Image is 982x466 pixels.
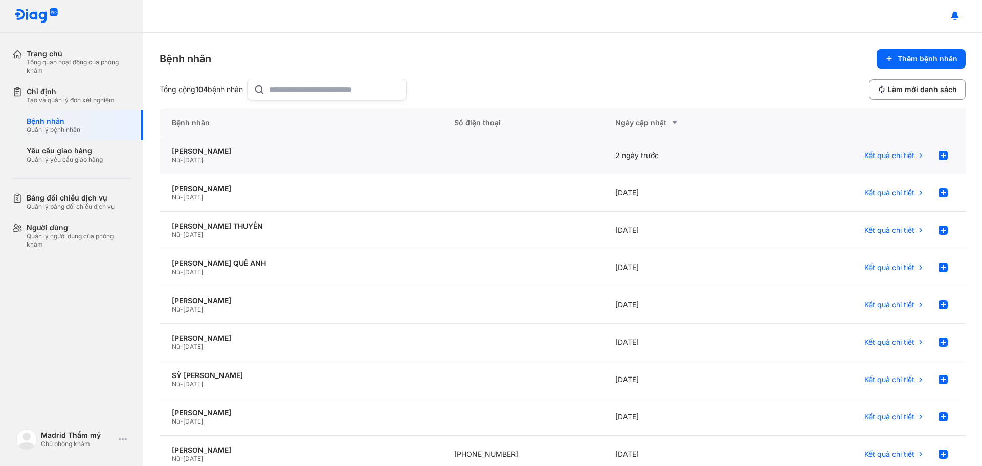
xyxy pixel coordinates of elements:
[864,338,914,347] span: Kết quả chi tiết
[27,193,115,203] div: Bảng đối chiếu dịch vụ
[603,137,764,174] div: 2 ngày trước
[183,305,203,313] span: [DATE]
[27,96,115,104] div: Tạo và quản lý đơn xét nghiệm
[160,52,211,66] div: Bệnh nhân
[195,85,208,94] span: 104
[172,371,430,380] div: SỲ [PERSON_NAME]
[183,380,203,388] span: [DATE]
[869,79,966,100] button: Làm mới danh sách
[603,249,764,286] div: [DATE]
[172,156,180,164] span: Nữ
[27,58,131,75] div: Tổng quan hoạt động của phòng khám
[603,398,764,436] div: [DATE]
[172,147,430,156] div: [PERSON_NAME]
[603,361,764,398] div: [DATE]
[172,259,430,268] div: [PERSON_NAME] QUẾ ANH
[442,108,603,137] div: Số điện thoại
[172,305,180,313] span: Nữ
[180,156,183,164] span: -
[27,146,103,156] div: Yêu cầu giao hàng
[898,54,957,63] span: Thêm bệnh nhân
[603,286,764,324] div: [DATE]
[27,156,103,164] div: Quản lý yêu cầu giao hàng
[180,268,183,276] span: -
[603,212,764,249] div: [DATE]
[180,417,183,425] span: -
[160,85,243,94] div: Tổng cộng bệnh nhân
[27,203,115,211] div: Quản lý bảng đối chiếu dịch vụ
[172,231,180,238] span: Nữ
[864,375,914,384] span: Kết quả chi tiết
[172,296,430,305] div: [PERSON_NAME]
[180,305,183,313] span: -
[41,431,115,440] div: Madrid Thẩm mỹ
[864,226,914,235] span: Kết quả chi tiết
[864,151,914,160] span: Kết quả chi tiết
[27,49,131,58] div: Trang chủ
[172,184,430,193] div: [PERSON_NAME]
[864,450,914,459] span: Kết quả chi tiết
[41,440,115,448] div: Chủ phòng khám
[172,334,430,343] div: [PERSON_NAME]
[172,343,180,350] span: Nữ
[180,231,183,238] span: -
[16,429,37,450] img: logo
[172,193,180,201] span: Nữ
[864,188,914,197] span: Kết quả chi tiết
[183,193,203,201] span: [DATE]
[603,174,764,212] div: [DATE]
[864,263,914,272] span: Kết quả chi tiết
[27,87,115,96] div: Chỉ định
[864,300,914,309] span: Kết quả chi tiết
[27,117,80,126] div: Bệnh nhân
[180,193,183,201] span: -
[172,408,430,417] div: [PERSON_NAME]
[180,343,183,350] span: -
[172,221,430,231] div: [PERSON_NAME] THUYỀN
[160,108,442,137] div: Bệnh nhân
[183,417,203,425] span: [DATE]
[172,380,180,388] span: Nữ
[183,343,203,350] span: [DATE]
[864,412,914,421] span: Kết quả chi tiết
[877,49,966,69] button: Thêm bệnh nhân
[27,126,80,134] div: Quản lý bệnh nhân
[172,455,180,462] span: Nữ
[603,324,764,361] div: [DATE]
[14,8,58,24] img: logo
[27,232,131,249] div: Quản lý người dùng của phòng khám
[180,380,183,388] span: -
[180,455,183,462] span: -
[183,231,203,238] span: [DATE]
[888,85,957,94] span: Làm mới danh sách
[172,417,180,425] span: Nữ
[172,268,180,276] span: Nữ
[615,117,752,129] div: Ngày cập nhật
[172,446,430,455] div: [PERSON_NAME]
[183,268,203,276] span: [DATE]
[27,223,131,232] div: Người dùng
[183,156,203,164] span: [DATE]
[183,455,203,462] span: [DATE]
